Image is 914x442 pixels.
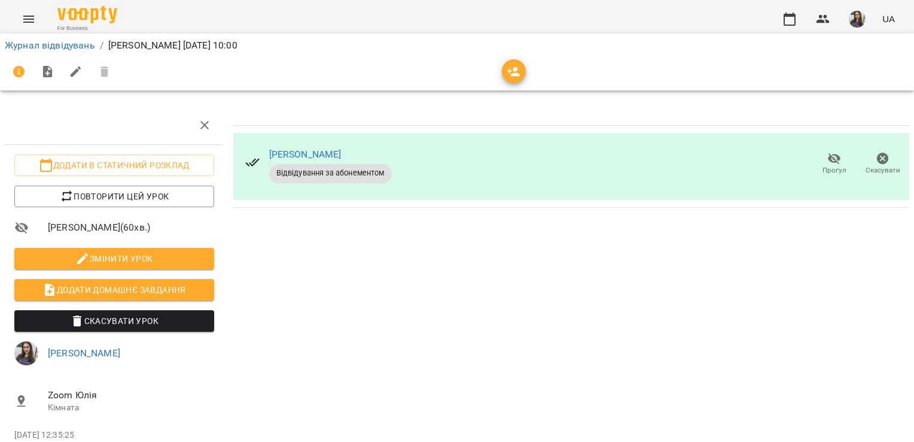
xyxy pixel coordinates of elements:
[5,38,909,53] nav: breadcrumb
[24,158,205,172] span: Додати в статичний розклад
[57,25,117,32] span: For Business
[822,165,846,175] span: Прогул
[14,186,214,207] button: Повторити цей урок
[14,5,43,34] button: Menu
[866,165,900,175] span: Скасувати
[48,220,214,235] span: [PERSON_NAME] ( 60 хв. )
[878,8,900,30] button: UA
[48,347,120,359] a: [PERSON_NAME]
[858,147,907,181] button: Скасувати
[849,11,866,28] img: ca1374486191da6fb8238bd749558ac4.jpeg
[24,314,205,328] span: Скасувати Урок
[269,168,392,178] span: Відвідування за абонементом
[14,279,214,301] button: Додати домашнє завдання
[24,252,205,266] span: Змінити урок
[14,248,214,270] button: Змінити урок
[48,388,214,402] span: Zoom Юлія
[14,341,38,365] img: ca1374486191da6fb8238bd749558ac4.jpeg
[14,429,214,441] p: [DATE] 12:35:25
[882,13,895,25] span: UA
[269,149,342,160] a: [PERSON_NAME]
[810,147,858,181] button: Прогул
[57,6,117,23] img: Voopty Logo
[14,310,214,332] button: Скасувати Урок
[48,402,214,414] p: Кімната
[5,40,95,51] a: Журнал відвідувань
[24,283,205,297] span: Додати домашнє завдання
[24,189,205,204] span: Повторити цей урок
[108,38,237,53] p: [PERSON_NAME] [DATE] 10:00
[100,38,103,53] li: /
[14,155,214,176] button: Додати в статичний розклад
